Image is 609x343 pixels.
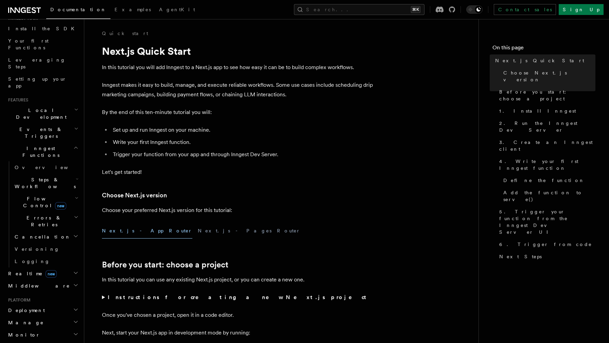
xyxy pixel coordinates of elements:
p: Inngest makes it easy to build, manage, and execute reliable workflows. Some use cases include sc... [102,80,374,99]
a: Before you start: choose a project [102,260,228,269]
span: Next Steps [499,253,542,260]
button: Search...⌘K [294,4,424,15]
a: Overview [12,161,80,174]
button: Inngest Functions [5,142,80,161]
a: Logging [12,255,80,267]
a: Sign Up [559,4,604,15]
a: 5. Trigger your function from the Inngest Dev Server UI [497,206,595,238]
a: 2. Run the Inngest Dev Server [497,117,595,136]
h4: On this page [492,44,595,54]
button: Flow Controlnew [12,193,80,212]
span: new [46,270,57,278]
a: 6. Trigger from code [497,238,595,250]
span: Events & Triggers [5,126,74,140]
button: Middleware [5,280,80,292]
button: Cancellation [12,231,80,243]
span: new [55,202,66,210]
span: Setting up your app [8,76,67,88]
button: Next.js - App Router [102,223,192,239]
span: Next.js Quick Start [495,57,584,64]
button: Monitor [5,329,80,341]
button: Realtimenew [5,267,80,280]
p: Once you've chosen a project, open it in a code editor. [102,310,374,320]
span: Define the function [503,177,585,184]
h1: Next.js Quick Start [102,45,374,57]
span: Features [5,97,28,103]
button: Local Development [5,104,80,123]
span: 6. Trigger from code [499,241,592,248]
p: By the end of this ten-minute tutorial you will: [102,108,374,117]
span: Add the function to serve() [503,189,595,203]
li: Trigger your function from your app and through Inngest Dev Server. [111,150,374,159]
li: Set up and run Inngest on your machine. [111,125,374,135]
p: Choose your preferred Next.js version for this tutorial: [102,206,374,215]
p: In this tutorial you can use any existing Next.js project, or you can create a new one. [102,275,374,284]
span: Before you start: choose a project [499,88,595,102]
a: Next Steps [497,250,595,263]
button: Next.js - Pages Router [198,223,300,239]
a: Setting up your app [5,73,80,92]
button: Events & Triggers [5,123,80,142]
summary: Instructions for creating a new Next.js project [102,293,374,302]
span: Platform [5,297,31,303]
p: In this tutorial you will add Inngest to a Next.js app to see how easy it can be to build complex... [102,63,374,72]
span: Realtime [5,270,57,277]
span: Middleware [5,282,70,289]
li: Write your first Inngest function. [111,137,374,147]
span: Inngest Functions [5,145,73,159]
a: Next.js Quick Start [492,54,595,67]
span: Versioning [15,246,59,252]
span: Steps & Workflows [12,176,76,190]
div: Inngest Functions [5,161,80,267]
span: Logging [15,259,50,264]
span: Documentation [50,7,106,12]
a: Choose Next.js version [102,191,167,200]
button: Toggle dark mode [466,5,483,14]
a: Define the function [501,174,595,186]
a: Before you start: choose a project [497,86,595,105]
span: Examples [115,7,151,12]
span: Errors & Retries [12,214,74,228]
span: Overview [15,165,85,170]
span: Monitor [5,331,40,338]
span: Local Development [5,107,74,120]
a: Quick start [102,30,148,37]
a: Leveraging Steps [5,54,80,73]
a: Contact sales [494,4,556,15]
button: Manage [5,316,80,329]
span: Leveraging Steps [8,57,66,69]
kbd: ⌘K [411,6,420,13]
span: Manage [5,319,44,326]
a: Choose Next.js version [501,67,595,86]
a: Documentation [46,2,110,19]
span: Flow Control [12,195,75,209]
span: 3. Create an Inngest client [499,139,595,152]
span: Install the SDK [8,26,79,31]
a: Install the SDK [5,22,80,35]
a: 3. Create an Inngest client [497,136,595,155]
strong: Instructions for creating a new Next.js project [108,294,369,300]
a: 4. Write your first Inngest function [497,155,595,174]
button: Deployment [5,304,80,316]
a: Your first Functions [5,35,80,54]
a: Add the function to serve() [501,186,595,206]
span: Choose Next.js version [503,69,595,83]
span: 4. Write your first Inngest function [499,158,595,171]
span: 2. Run the Inngest Dev Server [499,120,595,133]
p: Next, start your Next.js app in development mode by running: [102,328,374,338]
button: Errors & Retries [12,212,80,231]
span: 1. Install Inngest [499,108,576,114]
a: Versioning [12,243,80,255]
span: Deployment [5,307,45,314]
p: Let's get started! [102,167,374,177]
span: 5. Trigger your function from the Inngest Dev Server UI [499,208,595,235]
a: Examples [110,2,155,18]
span: Cancellation [12,233,71,240]
button: Steps & Workflows [12,174,80,193]
span: AgentKit [159,7,195,12]
span: Your first Functions [8,38,49,50]
a: 1. Install Inngest [497,105,595,117]
a: AgentKit [155,2,199,18]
